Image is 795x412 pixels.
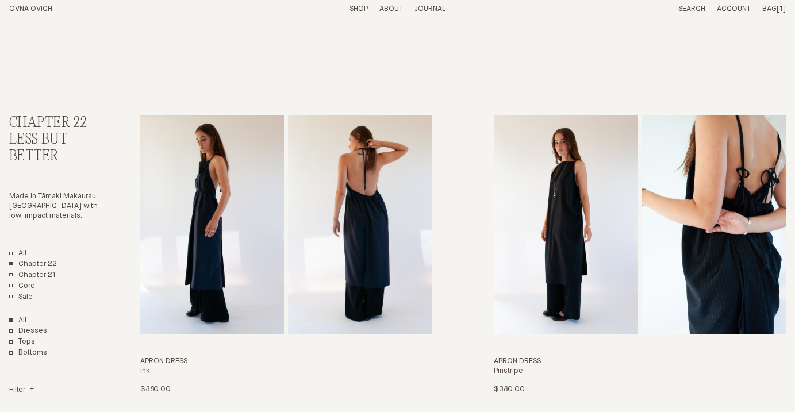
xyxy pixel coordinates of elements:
a: Account [717,5,751,13]
a: Tops [9,337,35,347]
a: Shop [350,5,368,13]
img: Apron Dress [140,115,284,334]
summary: About [379,5,403,14]
h3: Apron Dress [140,357,432,367]
span: $380.00 [494,386,524,393]
span: [1] [777,5,786,13]
a: Show All [9,316,26,326]
a: Chapter 21 [9,271,56,280]
a: Search [678,5,705,13]
h3: Less But Better [9,132,98,165]
a: Home [9,5,52,13]
a: Apron Dress [140,115,432,395]
a: All [9,249,26,259]
p: Made in Tāmaki Makaurau [GEOGRAPHIC_DATA] with low-impact materials. [9,192,98,221]
a: Chapter 22 [9,260,57,269]
a: Journal [414,5,445,13]
a: Apron Dress [494,115,786,395]
a: Bottoms [9,348,47,358]
a: Dresses [9,326,47,336]
span: $380.00 [140,386,171,393]
h4: Ink [140,367,432,376]
img: Apron Dress [494,115,637,334]
h2: Chapter 22 [9,115,98,132]
summary: Filter [9,386,34,395]
h4: Pinstripe [494,367,786,376]
a: Core [9,282,35,291]
h3: Apron Dress [494,357,786,367]
span: Bag [762,5,777,13]
a: Sale [9,292,33,302]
